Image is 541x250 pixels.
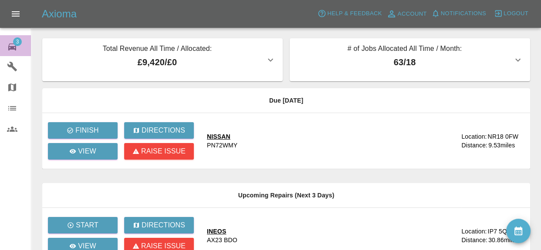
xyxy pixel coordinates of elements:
button: Help & Feedback [315,7,384,20]
a: INEOSAX23 BDO [207,227,454,244]
p: View [78,146,96,157]
button: # of Jobs Allocated All Time / Month:63/18 [290,38,530,81]
a: View [48,143,118,160]
p: 63 / 18 [297,56,513,69]
th: Upcoming Repairs (Next 3 Days) [42,183,530,208]
p: Start [76,220,98,230]
button: Total Revenue All Time / Allocated:£9,420/£0 [42,38,283,81]
span: Logout [504,9,528,19]
a: NISSANPN72WMY [207,132,454,150]
div: Distance: [461,236,487,244]
button: Start [48,217,118,233]
a: Account [384,7,429,21]
span: Notifications [441,9,486,19]
p: # of Jobs Allocated All Time / Month: [297,43,513,56]
p: Finish [75,125,98,136]
div: 30.86 miles [488,236,523,244]
span: Help & Feedback [327,9,382,19]
button: availability [506,219,531,243]
div: 9.53 miles [488,141,523,150]
th: Due [DATE] [42,88,530,113]
div: Location: [461,227,487,236]
div: AX23 BDO [207,236,237,244]
button: Directions [124,122,194,139]
p: Total Revenue All Time / Allocated: [49,43,265,56]
a: Location:NR18 0FWDistance:9.53miles [461,132,523,150]
div: INEOS [207,227,237,236]
span: 3 [13,37,22,46]
p: Directions [142,125,185,136]
button: Notifications [429,7,488,20]
p: Raise issue [141,146,186,157]
div: IP7 5QR [487,227,511,236]
div: Distance: [461,141,487,150]
button: Raise issue [124,143,194,160]
span: Account [398,9,427,19]
button: Open drawer [5,3,26,24]
div: PN72WMY [207,141,237,150]
a: Location:IP7 5QRDistance:30.86miles [461,227,523,244]
button: Logout [492,7,531,20]
button: Directions [124,217,194,233]
p: Directions [142,220,185,230]
div: Location: [461,132,487,141]
div: NISSAN [207,132,237,141]
div: NR18 0FW [487,132,518,141]
button: Finish [48,122,118,139]
p: £9,420 / £0 [49,56,265,69]
h5: Axioma [42,7,77,21]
